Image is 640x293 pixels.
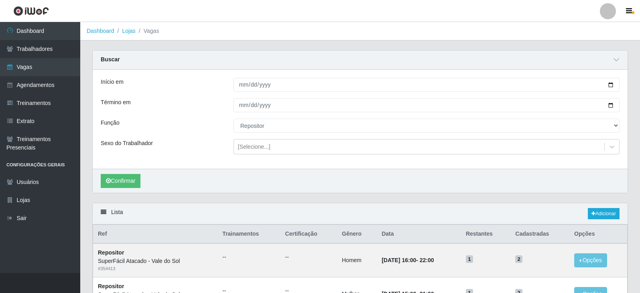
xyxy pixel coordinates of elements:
ul: -- [222,253,275,261]
button: Opções [574,253,607,267]
strong: - [382,257,434,263]
div: Lista [93,203,628,224]
label: Sexo do Trabalhador [101,139,153,148]
label: Início em [101,78,124,86]
label: Função [101,119,120,127]
time: [DATE] 16:00 [382,257,416,263]
li: Vagas [136,27,159,35]
time: 22:00 [420,257,434,263]
ul: -- [285,253,332,261]
th: Certificação [280,225,337,244]
a: Dashboard [87,28,114,34]
strong: Buscar [101,56,120,63]
td: Homem [337,243,377,277]
span: 2 [515,255,522,263]
img: CoreUI Logo [13,6,49,16]
strong: Repositor [98,249,124,256]
div: SuperFácil Atacado - Vale do Sol [98,257,213,265]
strong: Repositor [98,283,124,289]
th: Gênero [337,225,377,244]
nav: breadcrumb [80,22,640,40]
input: 00/00/0000 [234,78,620,92]
th: Ref [93,225,218,244]
a: Adicionar [588,208,620,219]
button: Confirmar [101,174,140,188]
label: Término em [101,98,131,107]
th: Data [377,225,461,244]
th: Opções [569,225,627,244]
th: Cadastradas [510,225,569,244]
span: 1 [466,255,473,263]
th: Restantes [461,225,510,244]
a: Lojas [122,28,135,34]
div: # 354413 [98,265,213,272]
div: [Selecione...] [238,143,270,151]
th: Trainamentos [217,225,280,244]
input: 00/00/0000 [234,98,620,112]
